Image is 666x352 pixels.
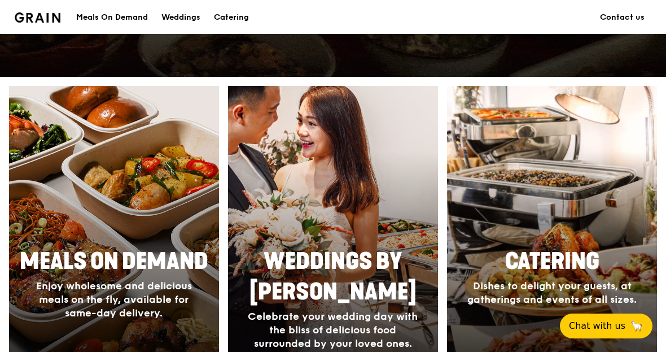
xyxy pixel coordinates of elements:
span: Meals On Demand [20,248,208,275]
img: Grain [15,12,60,23]
div: Weddings [161,1,200,34]
span: Weddings by [PERSON_NAME] [249,248,417,306]
span: Dishes to delight your guests, at gatherings and events of all sizes. [467,280,637,306]
span: Celebrate your wedding day with the bliss of delicious food surrounded by your loved ones. [248,310,418,350]
a: Catering [207,1,256,34]
a: Weddings [155,1,207,34]
span: 🦙 [630,319,643,333]
span: Chat with us [569,319,625,333]
div: Catering [214,1,249,34]
span: Catering [505,248,599,275]
a: Contact us [593,1,651,34]
span: Enjoy wholesome and delicious meals on the fly, available for same-day delivery. [36,280,192,319]
button: Chat with us🦙 [560,314,652,338]
div: Meals On Demand [76,1,148,34]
